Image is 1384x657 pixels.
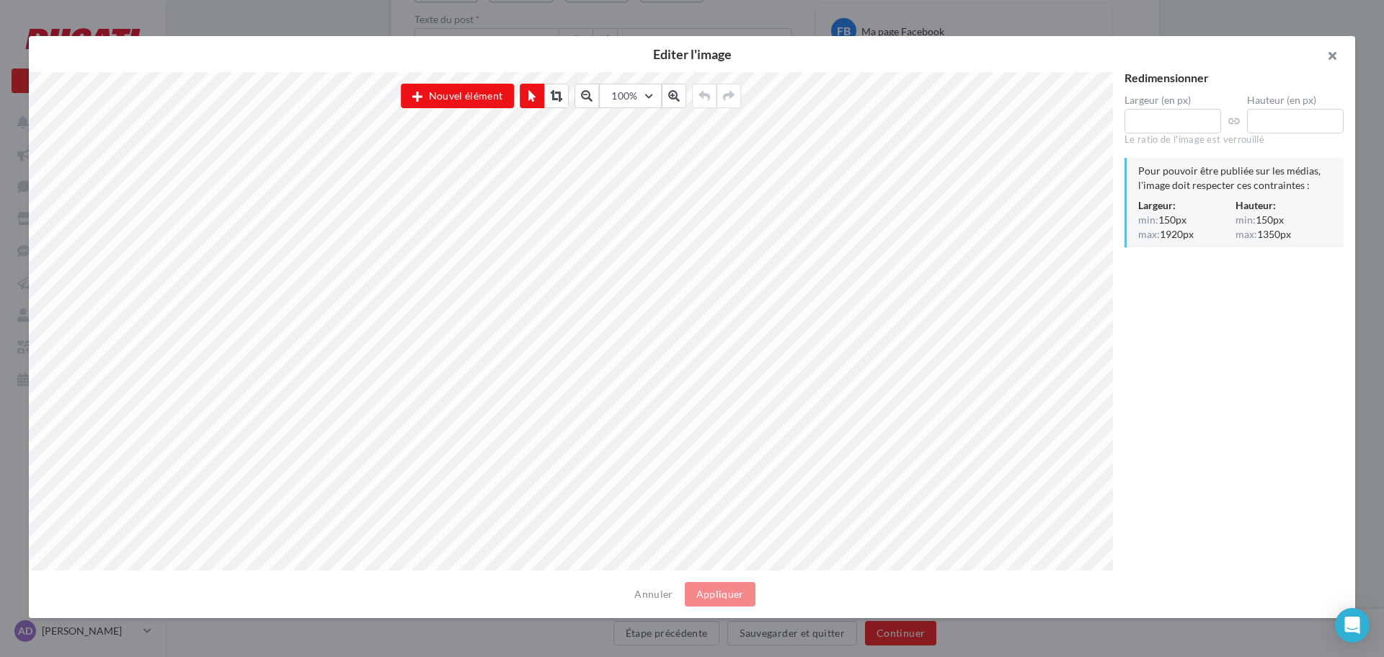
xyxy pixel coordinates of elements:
[1124,95,1221,105] label: Largeur (en px)
[1138,198,1236,213] div: Largeur:
[401,84,514,108] button: Nouvel élément
[1335,608,1370,643] div: Open Intercom Messenger
[1124,133,1344,146] div: Le ratio de l'image est verrouillé
[1236,198,1333,213] div: Hauteur:
[1236,215,1256,225] span: min:
[1138,215,1158,225] span: min:
[1236,213,1333,227] div: 150px
[685,582,755,607] button: Appliquer
[599,84,661,108] button: 100%
[1236,227,1333,242] div: 1350px
[1138,227,1236,242] div: 1920px
[1138,229,1160,239] span: max:
[52,48,1332,61] h2: Editer l'image
[1138,213,1236,227] div: 150px
[1236,229,1257,239] span: max:
[1138,164,1332,193] div: Pour pouvoir être publiée sur les médias, l'image doit respecter ces contraintes :
[1124,72,1344,84] div: Redimensionner
[1247,95,1344,105] label: Hauteur (en px)
[629,586,678,603] button: Annuler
